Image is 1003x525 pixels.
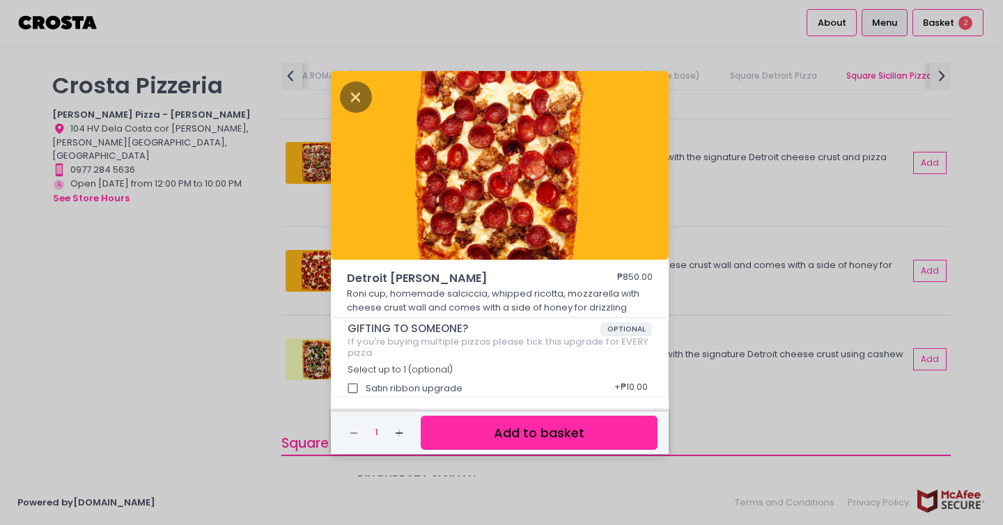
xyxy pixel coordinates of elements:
button: Add to basket [421,416,658,450]
span: Select up to 1 (optional) [348,363,453,375]
span: Detroit [PERSON_NAME] [347,270,577,287]
p: Roni cup, homemade salciccia, whipped ricotta, mozzarella with cheese crust wall and comes with a... [347,287,653,314]
img: Detroit Roni Salciccia [331,71,669,260]
div: + ₱10.00 [609,375,652,402]
span: GIFTING TO SOMEONE? [348,322,600,335]
span: OPTIONAL [600,322,653,336]
button: Close [340,89,372,103]
div: ₱850.00 [617,270,653,287]
div: If you're buying multiple pizzas please tick this upgrade for EVERY pizza [348,336,653,358]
